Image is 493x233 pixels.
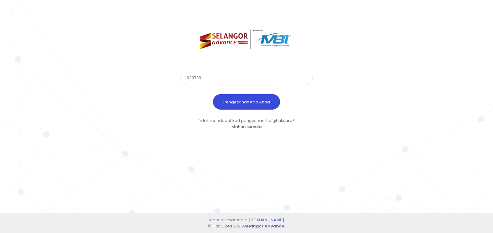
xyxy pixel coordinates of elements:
button: Pengesahan Kod Anda [213,94,280,110]
span: Tidak mendapat kod pengsahan 6 digit aksara? [198,118,295,123]
strong: Selangor Advance [243,223,284,229]
img: selangor-advance.png [200,30,293,49]
a: Mohon semula [231,124,262,130]
a: [DOMAIN_NAME] [248,217,284,223]
input: Kod pengesahan 6 digit aksara [180,71,313,85]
